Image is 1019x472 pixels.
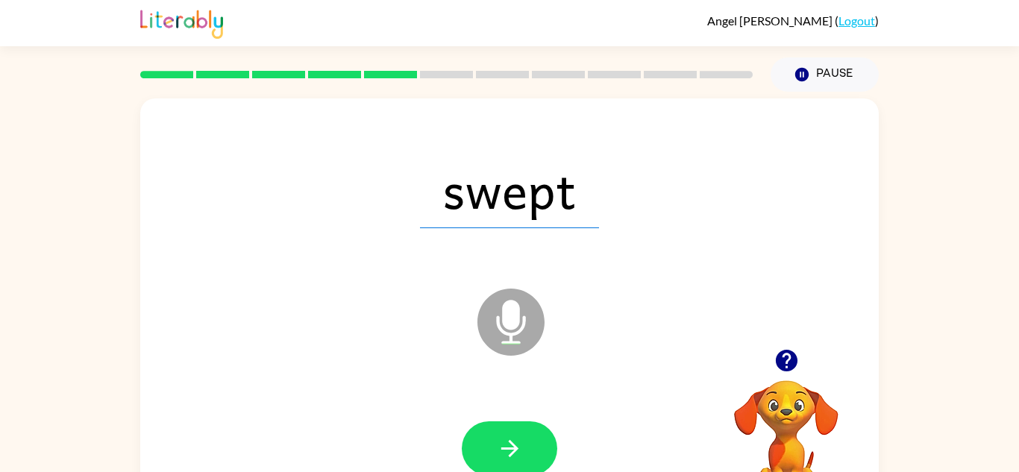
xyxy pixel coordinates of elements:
[140,6,223,39] img: Literably
[707,13,879,28] div: ( )
[420,151,599,228] span: swept
[707,13,835,28] span: Angel [PERSON_NAME]
[838,13,875,28] a: Logout
[771,57,879,92] button: Pause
